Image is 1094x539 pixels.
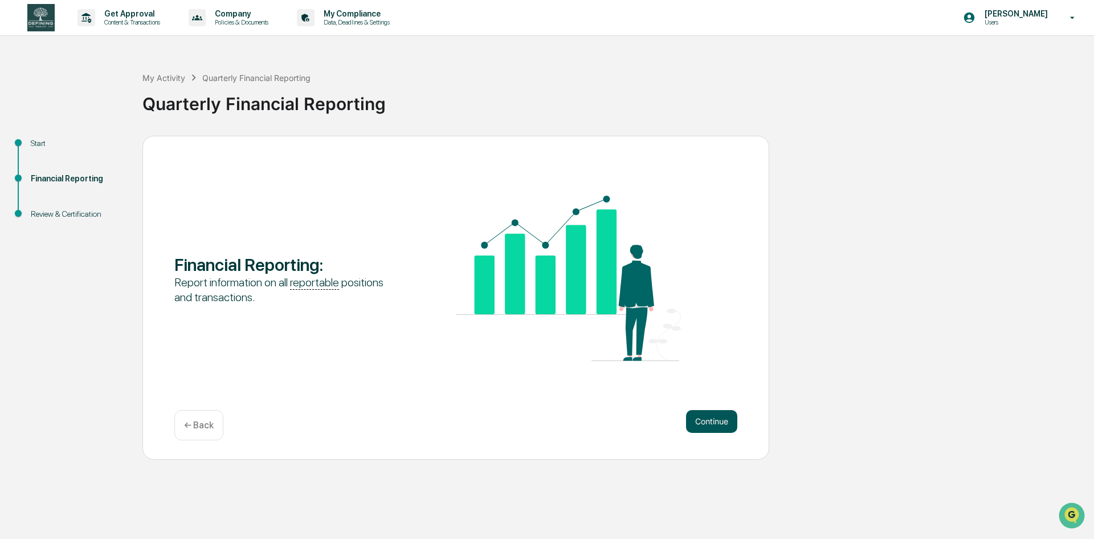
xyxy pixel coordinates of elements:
div: My Activity [142,73,185,83]
iframe: Open customer support [1058,501,1088,532]
span: Data Lookup [23,165,72,177]
a: 🖐️Preclearance [7,139,78,160]
button: Start new chat [194,91,207,104]
span: Preclearance [23,144,74,155]
div: Financial Reporting : [174,254,399,275]
span: Attestations [94,144,141,155]
a: Powered byPylon [80,193,138,202]
p: Data, Deadlines & Settings [315,18,395,26]
p: Get Approval [95,9,166,18]
p: Users [975,18,1054,26]
div: Financial Reporting [31,173,124,185]
p: Policies & Documents [206,18,274,26]
div: 🔎 [11,167,21,176]
div: 🖐️ [11,145,21,154]
div: Start [31,137,124,149]
p: How can we help? [11,24,207,42]
a: 🔎Data Lookup [7,161,76,181]
u: reportable [290,275,339,290]
img: logo [27,4,55,31]
div: Report information on all positions and transactions. [174,275,399,305]
div: We're available if you need us! [39,99,144,108]
div: Quarterly Financial Reporting [142,84,1088,114]
div: 🗄️ [83,145,92,154]
div: Review & Certification [31,208,124,220]
p: ← Back [184,420,214,431]
img: 1746055101610-c473b297-6a78-478c-a979-82029cc54cd1 [11,87,32,108]
p: [PERSON_NAME] [975,9,1054,18]
span: Pylon [113,193,138,202]
img: Financial Reporting [456,196,681,361]
a: 🗄️Attestations [78,139,146,160]
div: Quarterly Financial Reporting [202,73,311,83]
p: Content & Transactions [95,18,166,26]
button: Continue [686,410,737,433]
div: Start new chat [39,87,187,99]
p: Company [206,9,274,18]
p: My Compliance [315,9,395,18]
